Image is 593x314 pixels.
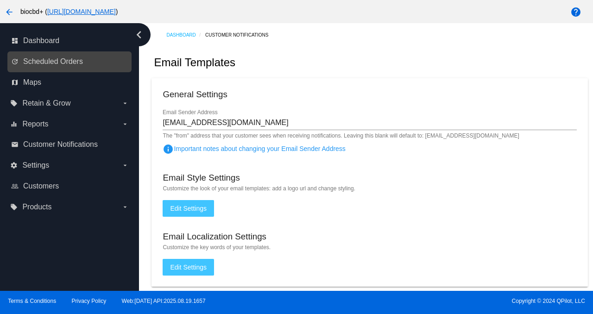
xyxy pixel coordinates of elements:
span: Scheduled Orders [23,57,83,66]
i: local_offer [10,203,18,211]
mat-icon: arrow_back [4,6,15,18]
span: Customer Notifications [23,140,98,149]
i: update [11,58,19,65]
span: Settings [22,161,49,170]
a: update Scheduled Orders [11,54,129,69]
mat-icon: help [570,6,581,18]
i: arrow_drop_down [121,203,129,211]
a: [URL][DOMAIN_NAME] [47,8,116,15]
a: dashboard Dashboard [11,33,129,48]
span: Customers [23,182,59,190]
span: Edit Settings [170,264,207,271]
i: map [11,79,19,86]
i: settings [10,162,18,169]
span: Edit Settings [170,205,207,212]
span: Important notes about changing your Email Sender Address [163,145,345,152]
span: Copyright © 2024 QPilot, LLC [304,298,585,304]
a: Terms & Conditions [8,298,56,304]
h3: Email Style Settings [163,173,240,183]
i: chevron_left [132,27,146,42]
i: arrow_drop_down [121,100,129,107]
mat-hint: The "from" address that your customer sees when receiving notifications. Leaving this blank will ... [163,133,519,139]
a: map Maps [11,75,129,90]
span: Retain & Grow [22,99,70,107]
span: Products [22,203,51,211]
button: Edit Settings [163,200,214,217]
span: biocbd+ ( ) [20,8,118,15]
input: Email Sender Address [163,119,576,127]
button: Important notes about changing your Email Sender Address [163,139,181,158]
a: Dashboard [166,28,205,42]
h3: Email Localization Settings [163,232,266,242]
i: email [11,141,19,148]
mat-hint: Customize the key words of your templates. [163,244,576,251]
span: Reports [22,120,48,128]
h3: General Settings [163,89,227,100]
a: email Customer Notifications [11,137,129,152]
i: arrow_drop_down [121,120,129,128]
a: people_outline Customers [11,179,129,194]
h2: Email Templates [154,56,235,69]
span: Maps [23,78,41,87]
mat-icon: info [163,144,174,155]
a: Web:[DATE] API:2025.08.19.1657 [122,298,206,304]
button: Edit Settings [163,259,214,276]
i: local_offer [10,100,18,107]
i: equalizer [10,120,18,128]
mat-hint: Customize the look of your email templates: add a logo url and change styling. [163,185,576,192]
i: arrow_drop_down [121,162,129,169]
a: Customer Notifications [205,28,277,42]
i: people_outline [11,182,19,190]
a: Privacy Policy [72,298,107,304]
span: Dashboard [23,37,59,45]
i: dashboard [11,37,19,44]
